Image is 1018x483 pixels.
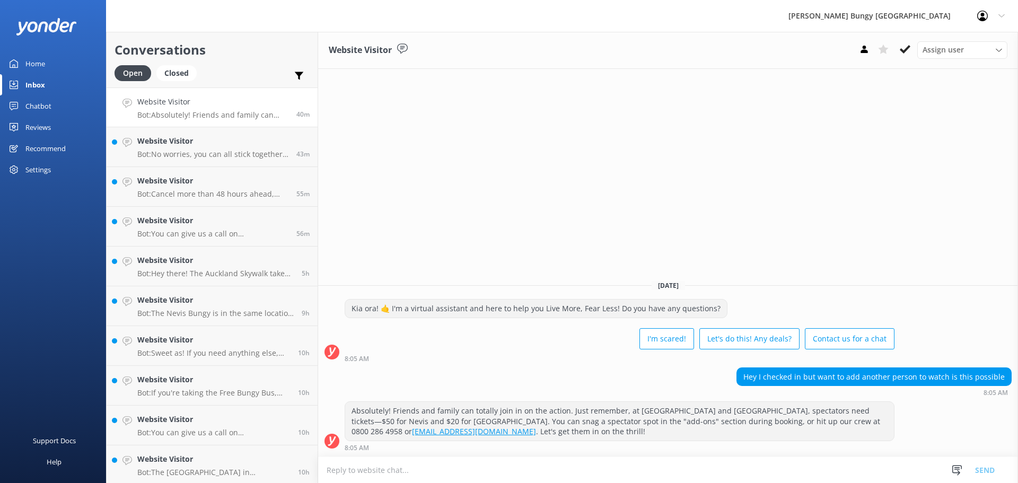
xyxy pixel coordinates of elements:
[805,328,894,349] button: Contact us for a chat
[137,468,290,477] p: Bot: The [GEOGRAPHIC_DATA] in [GEOGRAPHIC_DATA] stands at 43m. Get ready to test your limits at t...
[345,355,894,362] div: Sep 14 2025 08:05am (UTC +12:00) Pacific/Auckland
[345,444,894,451] div: Sep 14 2025 08:05am (UTC +12:00) Pacific/Auckland
[33,430,76,451] div: Support Docs
[296,189,310,198] span: Sep 14 2025 07:50am (UTC +12:00) Pacific/Auckland
[298,348,310,357] span: Sep 13 2025 10:40pm (UTC +12:00) Pacific/Auckland
[25,117,51,138] div: Reviews
[923,44,964,56] span: Assign user
[137,374,290,385] h4: Website Visitor
[296,150,310,159] span: Sep 14 2025 08:02am (UTC +12:00) Pacific/Auckland
[25,138,66,159] div: Recommend
[296,110,310,119] span: Sep 14 2025 08:05am (UTC +12:00) Pacific/Auckland
[137,294,294,306] h4: Website Visitor
[137,254,294,266] h4: Website Visitor
[137,388,290,398] p: Bot: If you're taking the Free Bungy Bus, rock up 30 minutes before departure to check in. If you...
[156,65,197,81] div: Closed
[115,65,151,81] div: Open
[115,67,156,78] a: Open
[25,95,51,117] div: Chatbot
[137,309,294,318] p: Bot: The Nevis Bungy is in the same location as the Nevis Catapult and Swing. It's all happening ...
[137,135,288,147] h4: Website Visitor
[25,74,45,95] div: Inbox
[736,389,1012,396] div: Sep 14 2025 08:05am (UTC +12:00) Pacific/Auckland
[107,247,318,286] a: Website VisitorBot:Hey there! The Auckland Skywalk takes about 90 minutes. Get ready for some epi...
[345,356,369,362] strong: 8:05 AM
[107,366,318,406] a: Website VisitorBot:If you're taking the Free Bungy Bus, rock up 30 minutes before departure to ch...
[16,18,77,36] img: yonder-white-logo.png
[296,229,310,238] span: Sep 14 2025 07:49am (UTC +12:00) Pacific/Auckland
[137,348,290,358] p: Bot: Sweet as! If you need anything else, just give us a shout. Catch you on the flip side!
[298,468,310,477] span: Sep 13 2025 10:01pm (UTC +12:00) Pacific/Auckland
[345,402,894,441] div: Absolutely! Friends and family can totally join in on the action. Just remember, at [GEOGRAPHIC_D...
[137,269,294,278] p: Bot: Hey there! The Auckland Skywalk takes about 90 minutes. Get ready for some epic views and ad...
[107,326,318,366] a: Website VisitorBot:Sweet as! If you need anything else, just give us a shout. Catch you on the fl...
[412,426,536,436] a: [EMAIL_ADDRESS][DOMAIN_NAME]
[137,96,288,108] h4: Website Visitor
[137,110,288,120] p: Bot: Absolutely! Friends and family can totally join in on the action. Just remember, at [GEOGRAP...
[137,189,288,199] p: Bot: Cancel more than 48 hours ahead, and you're sweet with a 100% refund. Less than 48 hours? No...
[107,167,318,207] a: Website VisitorBot:Cancel more than 48 hours ahead, and you're sweet with a 100% refund. Less tha...
[137,150,288,159] p: Bot: No worries, you can all stick together! Just book everyone for the same time slot. If you ca...
[345,445,369,451] strong: 8:05 AM
[329,43,392,57] h3: Website Visitor
[639,328,694,349] button: I'm scared!
[47,451,62,472] div: Help
[115,40,310,60] h2: Conversations
[298,388,310,397] span: Sep 13 2025 10:28pm (UTC +12:00) Pacific/Auckland
[25,53,45,74] div: Home
[156,67,202,78] a: Closed
[345,300,727,318] div: Kia ora! 🤙 I'm a virtual assistant and here to help you Live More, Fear Less! Do you have any que...
[652,281,685,290] span: [DATE]
[699,328,800,349] button: Let's do this! Any deals?
[137,175,288,187] h4: Website Visitor
[107,286,318,326] a: Website VisitorBot:The Nevis Bungy is in the same location as the Nevis Catapult and Swing. It's ...
[25,159,51,180] div: Settings
[137,334,290,346] h4: Website Visitor
[107,207,318,247] a: Website VisitorBot:You can give us a call on [PHONE_NUMBER] or [PHONE_NUMBER] to chat with a crew...
[137,428,290,437] p: Bot: You can give us a call on [PHONE_NUMBER] or [PHONE_NUMBER] to chat with a crew member. Our o...
[737,368,1011,386] div: Hey I checked in but want to add another person to watch is this possible
[302,309,310,318] span: Sep 13 2025 11:40pm (UTC +12:00) Pacific/Auckland
[107,87,318,127] a: Website VisitorBot:Absolutely! Friends and family can totally join in on the action. Just remembe...
[984,390,1008,396] strong: 8:05 AM
[917,41,1007,58] div: Assign User
[302,269,310,278] span: Sep 14 2025 02:57am (UTC +12:00) Pacific/Auckland
[137,414,290,425] h4: Website Visitor
[107,406,318,445] a: Website VisitorBot:You can give us a call on [PHONE_NUMBER] or [PHONE_NUMBER] to chat with a crew...
[137,215,288,226] h4: Website Visitor
[137,229,288,239] p: Bot: You can give us a call on [PHONE_NUMBER] or [PHONE_NUMBER] to chat with a crew member. Our o...
[298,428,310,437] span: Sep 13 2025 10:08pm (UTC +12:00) Pacific/Auckland
[137,453,290,465] h4: Website Visitor
[107,127,318,167] a: Website VisitorBot:No worries, you can all stick together! Just book everyone for the same time s...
